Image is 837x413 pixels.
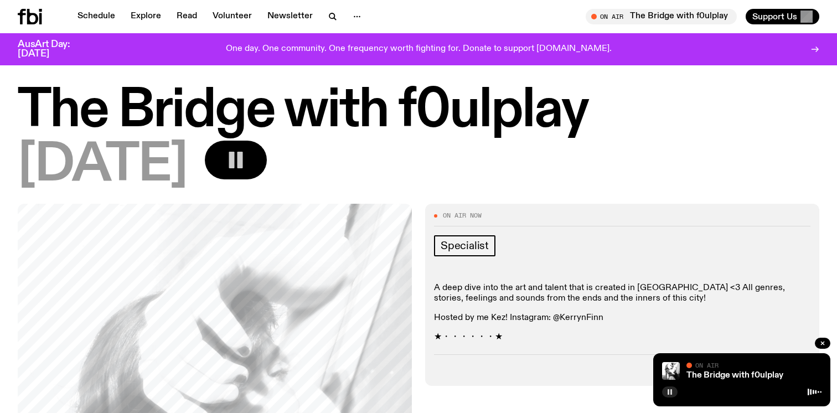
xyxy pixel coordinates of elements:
[18,141,187,190] span: [DATE]
[443,213,482,219] span: On Air Now
[71,9,122,24] a: Schedule
[434,235,495,256] a: Specialist
[434,283,810,304] p: A deep dive into the art and talent that is created in [GEOGRAPHIC_DATA] <3 All genres, stories, ...
[686,371,783,380] a: The Bridge with f0ulplay
[434,313,810,323] p: Hosted by me Kez! Instagram: @KerrynFinn
[752,12,797,22] span: Support Us
[206,9,259,24] a: Volunteer
[586,9,737,24] button: On AirThe Bridge with f0ulplay
[746,9,819,24] button: Support Us
[261,9,319,24] a: Newsletter
[226,44,612,54] p: One day. One community. One frequency worth fighting for. Donate to support [DOMAIN_NAME].
[441,240,489,252] span: Specialist
[434,332,810,343] p: ★・・・・・・★
[18,86,819,136] h1: The Bridge with f0ulplay
[695,362,719,369] span: On Air
[124,9,168,24] a: Explore
[170,9,204,24] a: Read
[18,40,89,59] h3: AusArt Day: [DATE]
